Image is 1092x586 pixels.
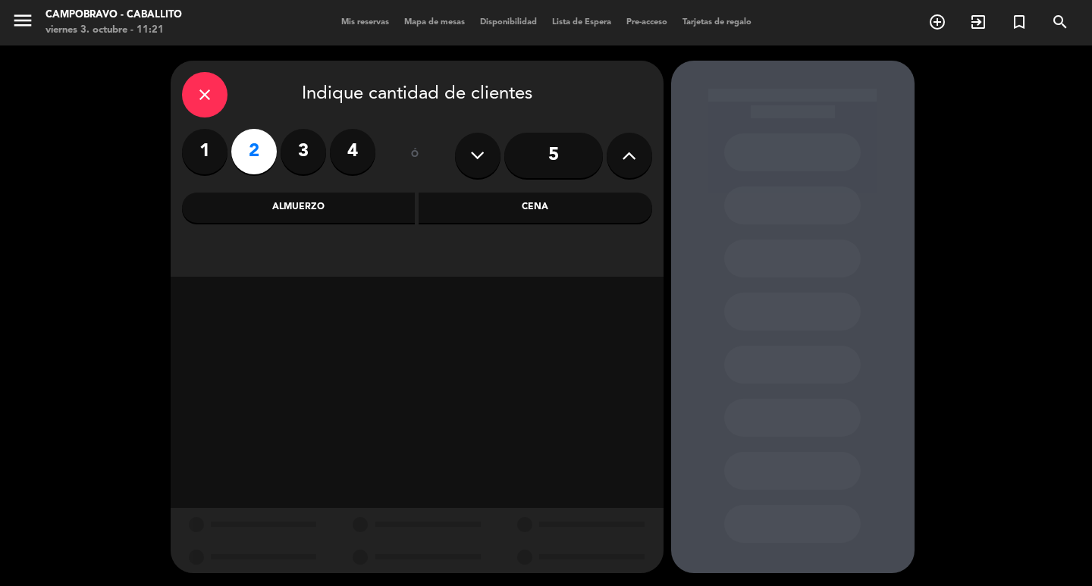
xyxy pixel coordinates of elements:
[928,13,946,31] i: add_circle_outline
[45,23,182,38] div: viernes 3. octubre - 11:21
[397,18,472,27] span: Mapa de mesas
[391,129,440,182] div: ó
[619,18,675,27] span: Pre-acceso
[1010,13,1028,31] i: turned_in_not
[472,18,544,27] span: Disponibilidad
[182,193,416,223] div: Almuerzo
[11,9,34,32] i: menu
[1051,13,1069,31] i: search
[419,193,652,223] div: Cena
[334,18,397,27] span: Mis reservas
[182,129,227,174] label: 1
[544,18,619,27] span: Lista de Espera
[330,129,375,174] label: 4
[675,18,759,27] span: Tarjetas de regalo
[196,86,214,104] i: close
[11,9,34,37] button: menu
[182,72,652,118] div: Indique cantidad de clientes
[969,13,987,31] i: exit_to_app
[231,129,277,174] label: 2
[45,8,182,23] div: Campobravo - caballito
[281,129,326,174] label: 3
